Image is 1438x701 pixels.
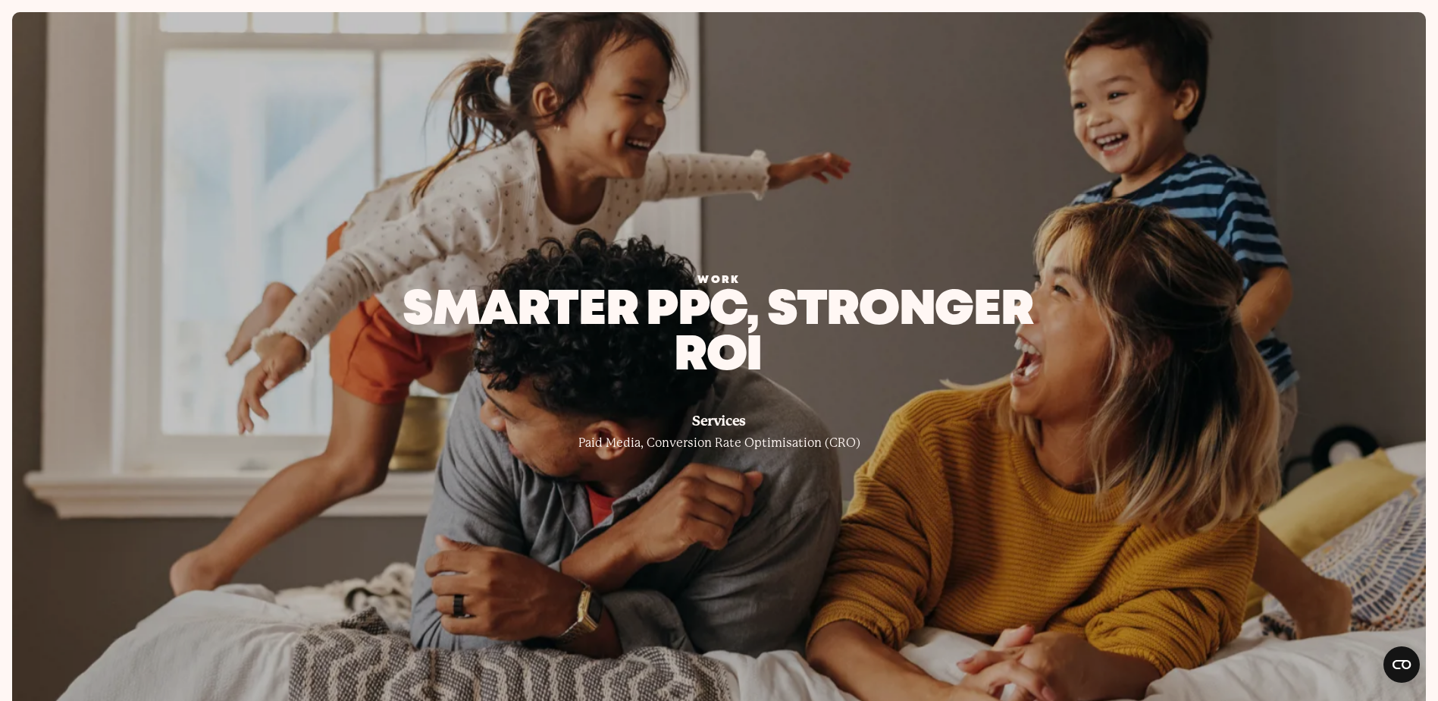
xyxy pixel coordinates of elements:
button: Open CMP widget [1383,646,1420,683]
div: Services [399,413,1039,429]
strong: smarter ppc, stronger roi [403,289,1032,378]
div: , [399,413,1039,454]
div: Work [399,272,1039,288]
a: Conversion Rate Optimisation (CRO) [644,435,860,450]
a: Paid Media [578,435,641,450]
span: Conversion Rate Optimisation (CRO) [647,435,860,450]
